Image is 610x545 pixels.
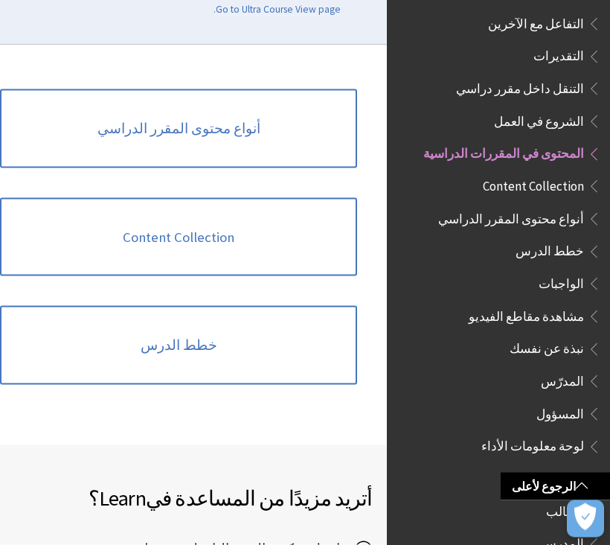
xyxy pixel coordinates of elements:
[99,485,146,511] span: Learn
[494,109,584,130] span: الشروع في العمل
[501,473,610,500] a: الرجوع لأعلى
[213,3,341,16] a: Go to Ultra Course View page.
[536,402,584,422] span: المسؤول
[567,500,604,538] button: فتح التفضيلات
[481,435,584,455] span: لوحة معلومات الأداء
[546,500,584,520] span: الطالب
[533,45,584,65] span: التقديرات
[438,207,584,227] span: أنواع محتوى المقرر الدراسي
[456,77,584,97] span: التنقل داخل مقرر دراسي
[483,174,584,194] span: Content Collection
[488,12,584,32] span: التفاعل مع الآخرين
[510,337,584,357] span: نبذة عن نفسك
[541,369,584,389] span: المدرّس
[539,272,584,292] span: الواجبات
[526,467,584,487] span: SafeAssign
[516,240,584,260] span: خطط الدرس
[15,482,372,514] h2: أتريد مزيدًا من المساعدة في ؟
[423,142,584,162] span: المحتوى في المقررات الدراسية
[469,305,584,325] span: مشاهدة مقاطع الفيديو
